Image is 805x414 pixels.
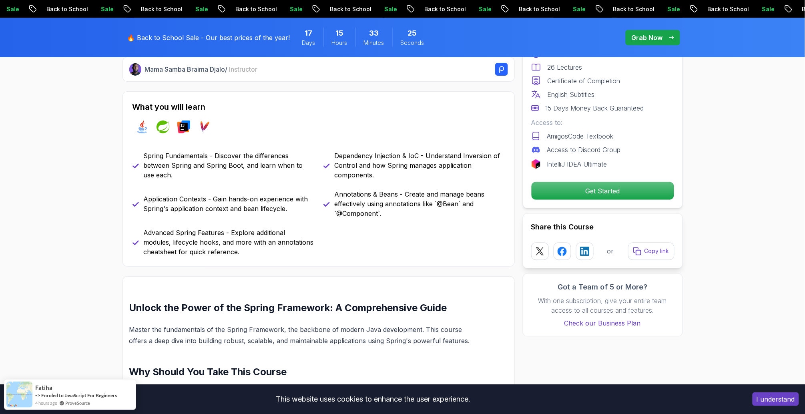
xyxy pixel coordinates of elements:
[39,5,64,13] p: Sale
[408,28,417,39] span: 25 Seconds
[177,121,190,133] img: intellij logo
[417,5,442,13] p: Sale
[173,5,228,13] p: Back to School
[531,282,675,293] h3: Got a Team of 5 or More?
[547,145,621,155] p: Access to Discord Group
[35,384,52,391] span: Fatiha
[753,392,799,406] button: Accept cookies
[228,5,253,13] p: Sale
[65,400,90,406] a: ProveSource
[127,33,290,42] p: 🔥 Back to School Sale - Our best prices of the year!
[740,5,795,13] p: Back to School
[364,39,384,47] span: Minutes
[335,189,505,218] p: Annotations & Beans - Create and manage beans effectively using annotations like `@Bean` and `@Co...
[628,243,675,260] button: Copy link
[362,5,417,13] p: Back to School
[548,62,582,72] p: 26 Lectures
[644,247,669,255] p: Copy link
[335,28,343,39] span: 15 Hours
[129,301,470,314] h2: Unlock the Power of the Spring Framework: A Comprehensive Guide
[136,121,149,133] img: java logo
[129,324,470,346] p: Master the fundamentals of the Spring Framework, the backbone of modern Java development. This co...
[198,121,211,133] img: maven logo
[531,159,541,169] img: jetbrains logo
[548,76,620,86] p: Certificate of Completion
[531,182,675,200] button: Get Started
[646,5,700,13] p: Back to School
[632,33,663,42] p: Grab Now
[607,247,614,256] p: or
[129,63,142,76] img: Nelson Djalo
[531,296,675,316] p: With one subscription, give your entire team access to all courses and features.
[457,5,511,13] p: Back to School
[6,390,741,408] div: This website uses cookies to enhance the user experience.
[268,5,322,13] p: Back to School
[305,28,313,39] span: 17 Days
[35,400,57,406] span: 4 hours ago
[302,39,315,47] span: Days
[401,39,424,47] span: Seconds
[369,28,379,39] span: 33 Minutes
[606,5,631,13] p: Sale
[145,64,257,74] p: Mama Samba Braima Djalo /
[157,121,169,133] img: spring logo
[6,382,32,408] img: provesource social proof notification image
[547,159,607,169] p: IntelliJ IDEA Ultimate
[547,131,614,141] p: AmigosCode Textbook
[129,366,470,378] h2: Why Should You Take This Course
[548,90,595,99] p: English Subtitles
[79,5,133,13] p: Back to School
[551,5,606,13] p: Back to School
[144,194,314,213] p: Application Contexts - Gain hands-on experience with Spring's application context and bean lifecy...
[41,392,117,398] a: Enroled to JavaScript For Beginners
[335,151,505,180] p: Dependency Injection & IoC - Understand Inversion of Control and how Spring manages application c...
[322,5,348,13] p: Sale
[144,228,314,257] p: Advanced Spring Features - Explore additional modules, lifecycle hooks, and more with an annotati...
[531,118,675,127] p: Access to:
[229,65,257,73] span: Instructor
[546,103,644,113] p: 15 Days Money Back Guaranteed
[144,151,314,180] p: Spring Fundamentals - Discover the differences between Spring and Spring Boot, and learn when to ...
[511,5,537,13] p: Sale
[531,319,675,328] a: Check our Business Plan
[35,392,40,398] span: ->
[700,5,726,13] p: Sale
[132,101,505,113] h2: What you will learn
[133,5,159,13] p: Sale
[332,39,347,47] span: Hours
[531,222,675,233] h2: Share this Course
